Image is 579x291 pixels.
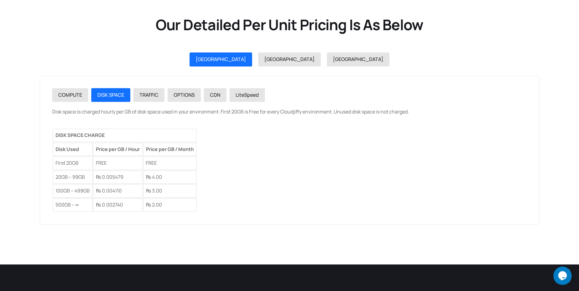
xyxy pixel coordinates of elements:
span: TRAFFIC [139,92,158,98]
td: FREE [143,156,197,170]
span: [GEOGRAPHIC_DATA] [333,56,383,63]
td: ₨ 0.005479 [93,171,143,184]
div: Disk space is charged hourly per GB of disk space used in your environment. First 20GB is Free fo... [52,108,527,212]
td: Price per GB / Month [143,143,197,156]
span: OPTIONS [174,92,195,98]
span: [GEOGRAPHIC_DATA] [264,56,315,63]
td: 500GB – ∞ [53,198,92,212]
td: 20GB – 99GB [53,171,92,184]
th: DISK SPACE CHARGE [53,129,197,142]
td: Price per GB / Hour [93,143,143,156]
h2: Our Detailed Per Unit Pricing Is As Below [37,15,542,34]
td: Disk Used [53,143,92,156]
td: ₨ 3.00 [143,184,197,198]
span: [GEOGRAPHIC_DATA] [196,56,246,63]
td: FREE [93,156,143,170]
span: CDN [210,92,220,98]
td: ₨ 2.00 [143,198,197,212]
td: ₨ 0.004110 [93,184,143,198]
span: LiteSpeed [236,92,259,98]
span: DISK SPACE [97,92,124,98]
td: ₨ 4.00 [143,171,197,184]
span: COMPUTE [58,92,82,98]
td: First 20GB [53,156,92,170]
iframe: chat widget [553,267,573,285]
td: ₨ 0.002740 [93,198,143,212]
td: 100GB – 499GB [53,184,92,198]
